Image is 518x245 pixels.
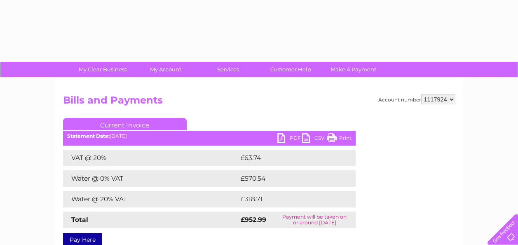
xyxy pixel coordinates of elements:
[302,133,327,145] a: CSV
[63,191,239,207] td: Water @ 20% VAT
[378,94,455,104] div: Account number
[277,133,302,145] a: PDF
[319,62,387,77] a: Make A Payment
[67,133,110,139] b: Statement Date:
[71,216,88,224] strong: Total
[63,94,455,110] h2: Bills and Payments
[194,62,262,77] a: Services
[241,216,266,224] strong: £952.99
[239,170,341,187] td: £570.54
[63,133,356,139] div: [DATE]
[257,62,325,77] a: Customer Help
[274,212,355,228] td: Payment will be taken on or around [DATE]
[63,170,239,187] td: Water @ 0% VAT
[63,150,239,166] td: VAT @ 20%
[69,62,137,77] a: My Clear Business
[63,118,187,130] a: Current Invoice
[131,62,199,77] a: My Account
[239,191,340,207] td: £318.71
[239,150,339,166] td: £63.74
[327,133,352,145] a: Print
